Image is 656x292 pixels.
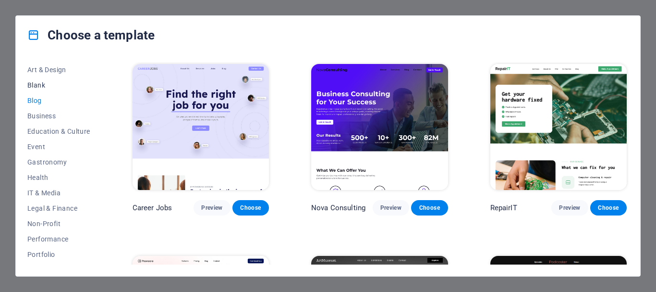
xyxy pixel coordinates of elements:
[27,174,90,181] span: Health
[27,247,90,262] button: Portfolio
[311,64,448,190] img: Nova Consulting
[27,185,90,201] button: IT & Media
[380,204,401,212] span: Preview
[27,154,90,170] button: Gastronomy
[490,203,517,213] p: RepairIT
[27,127,90,135] span: Education & Culture
[133,203,172,213] p: Career Jobs
[27,77,90,93] button: Blank
[27,112,90,120] span: Business
[27,143,90,151] span: Event
[27,251,90,258] span: Portfolio
[419,204,440,212] span: Choose
[232,200,269,216] button: Choose
[194,200,230,216] button: Preview
[27,93,90,108] button: Blog
[27,158,90,166] span: Gastronomy
[559,204,580,212] span: Preview
[311,203,365,213] p: Nova Consulting
[240,204,261,212] span: Choose
[27,62,90,77] button: Art & Design
[27,27,155,43] h4: Choose a template
[598,204,619,212] span: Choose
[551,200,588,216] button: Preview
[411,200,448,216] button: Choose
[27,216,90,231] button: Non-Profit
[27,189,90,197] span: IT & Media
[27,235,90,243] span: Performance
[133,64,269,190] img: Career Jobs
[373,200,409,216] button: Preview
[27,231,90,247] button: Performance
[27,97,90,104] span: Blog
[27,108,90,124] button: Business
[27,66,90,74] span: Art & Design
[27,204,90,212] span: Legal & Finance
[27,201,90,216] button: Legal & Finance
[590,200,627,216] button: Choose
[27,220,90,228] span: Non-Profit
[27,139,90,154] button: Event
[201,204,222,212] span: Preview
[27,262,90,278] button: Services
[490,64,627,190] img: RepairIT
[27,170,90,185] button: Health
[27,81,90,89] span: Blank
[27,124,90,139] button: Education & Culture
